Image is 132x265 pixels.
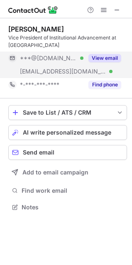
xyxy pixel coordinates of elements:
span: Find work email [22,187,124,194]
span: ***@[DOMAIN_NAME] [20,54,77,62]
button: Reveal Button [88,54,121,62]
button: Notes [8,201,127,213]
button: Send email [8,145,127,160]
span: Notes [22,204,124,211]
span: Send email [23,149,54,156]
div: [PERSON_NAME] [8,25,64,33]
span: Add to email campaign [22,169,88,176]
div: Vice President of Institutional Advancement at [GEOGRAPHIC_DATA] [8,34,127,49]
span: [EMAIL_ADDRESS][DOMAIN_NAME] [20,68,106,75]
img: ContactOut v5.3.10 [8,5,58,15]
button: AI write personalized message [8,125,127,140]
button: Reveal Button [88,81,121,89]
button: save-profile-one-click [8,105,127,120]
button: Find work email [8,185,127,196]
span: AI write personalized message [23,129,111,136]
button: Add to email campaign [8,165,127,180]
div: Save to List / ATS / CRM [23,109,112,116]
